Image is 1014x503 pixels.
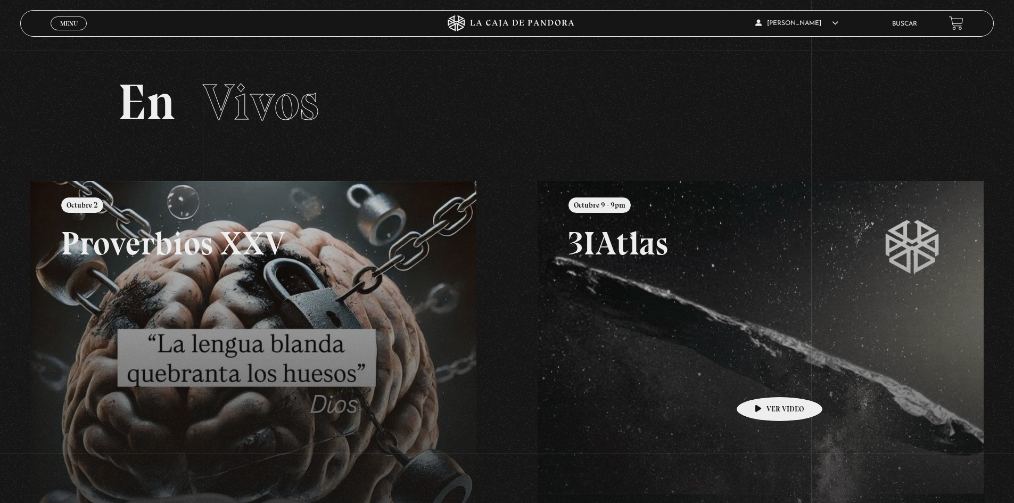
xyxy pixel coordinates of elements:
span: [PERSON_NAME] [755,20,838,27]
a: Buscar [892,21,917,27]
span: Menu [60,20,78,27]
span: Cerrar [56,29,81,37]
span: Vivos [203,72,319,133]
a: View your shopping cart [949,16,963,30]
h2: En [118,77,896,128]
